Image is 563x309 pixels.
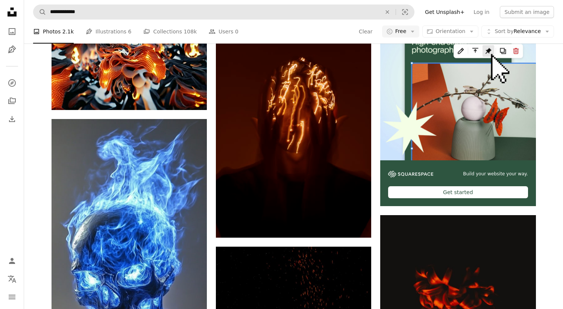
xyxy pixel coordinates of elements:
a: Home — Unsplash [5,5,20,21]
img: file-1606177908946-d1eed1cbe4f5image [388,171,433,177]
a: Download History [5,112,20,127]
a: Log in / Sign up [5,253,20,268]
a: Log in [469,6,494,18]
a: A blue skull with flames coming out of it [52,254,207,261]
div: Get started [388,186,528,198]
span: Relevance [495,28,541,35]
form: Find visuals sitewide [33,5,414,20]
a: Explore [5,75,20,90]
span: Sort by [495,28,513,34]
a: Get Unsplash+ [420,6,469,18]
a: Collections [5,93,20,109]
a: Collections 108k [143,20,197,44]
img: file-1723602894256-972c108553a7image [380,5,536,160]
button: Search Unsplash [33,5,46,19]
a: Illustrations [5,42,20,57]
span: 0 [235,27,238,36]
span: 108k [184,27,197,36]
img: a close up of a fire with flames coming out of it [52,5,207,110]
button: Visual search [396,5,414,19]
button: Free [382,26,420,38]
a: Build your website your way.Get started [380,5,536,206]
button: Clear [358,26,373,38]
button: Menu [5,289,20,304]
button: Clear [379,5,396,19]
a: Users 0 [209,20,238,44]
button: Language [5,271,20,286]
button: Sort byRelevance [481,26,554,38]
span: Free [395,28,407,35]
a: Illustrations 6 [86,20,131,44]
img: a person holding their hands up to their face [216,5,371,238]
a: a person holding their hands up to their face [216,118,371,125]
button: Orientation [422,26,478,38]
a: a close up of a fire with flames coming out of it [52,54,207,61]
span: Build your website your way. [463,171,528,177]
span: Orientation [436,28,465,34]
button: Submit an image [500,6,554,18]
span: 6 [128,27,132,36]
a: Photos [5,24,20,39]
